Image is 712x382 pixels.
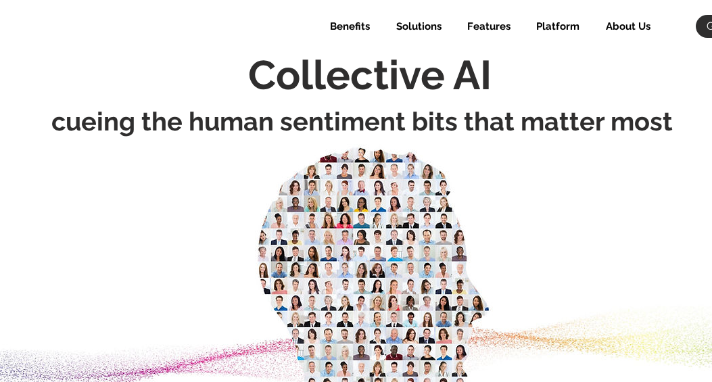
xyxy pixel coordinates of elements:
[248,51,492,99] span: Collective AI
[529,15,586,38] p: Platform
[452,15,521,38] div: Features
[323,15,377,38] p: Benefits
[380,15,452,38] div: Solutions
[599,15,657,38] p: About Us
[590,15,661,38] a: About Us
[51,106,673,137] span: cueing the human sentiment bits that matter most
[521,15,590,38] div: Platform
[460,15,517,38] p: Features
[314,15,661,38] nav: Site
[389,15,448,38] p: Solutions
[314,15,380,38] a: Benefits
